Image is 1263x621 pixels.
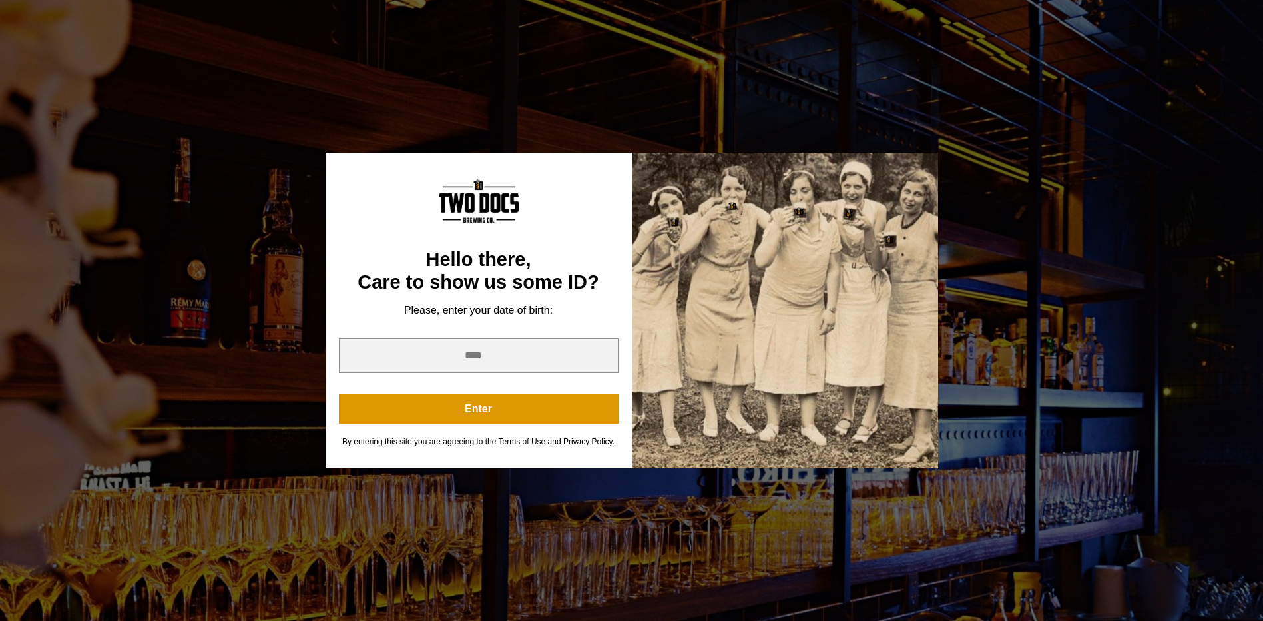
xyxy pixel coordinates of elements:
[339,249,619,293] div: Hello there, Care to show us some ID?
[339,394,619,424] button: Enter
[439,179,519,223] img: Content Logo
[339,338,619,373] input: year
[339,304,619,317] div: Please, enter your date of birth:
[339,437,619,447] div: By entering this site you are agreeing to the Terms of Use and Privacy Policy.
